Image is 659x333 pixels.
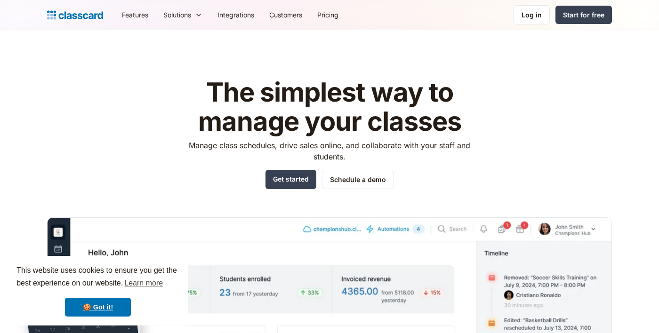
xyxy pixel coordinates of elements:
span: This website uses cookies to ensure you get the best experience on our website. [16,265,179,290]
a: Schedule a demo [322,170,394,189]
a: Get started [265,170,316,189]
h1: The simplest way to manage your classes [180,78,479,136]
div: Solutions [163,10,191,20]
p: Manage class schedules, drive sales online, and collaborate with your staff and students. [180,140,479,162]
a: Pricing [310,4,346,25]
a: Log in [514,5,550,24]
a: Logo [47,8,103,22]
a: learn more about cookies [123,276,164,290]
a: Customers [262,4,310,25]
a: Start for free [555,6,612,24]
a: dismiss cookie message [65,298,131,317]
a: Features [114,4,156,25]
div: Solutions [156,4,210,25]
a: Integrations [210,4,262,25]
div: cookieconsent [8,256,188,325]
div: Log in [522,10,542,20]
div: Start for free [563,10,604,20]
